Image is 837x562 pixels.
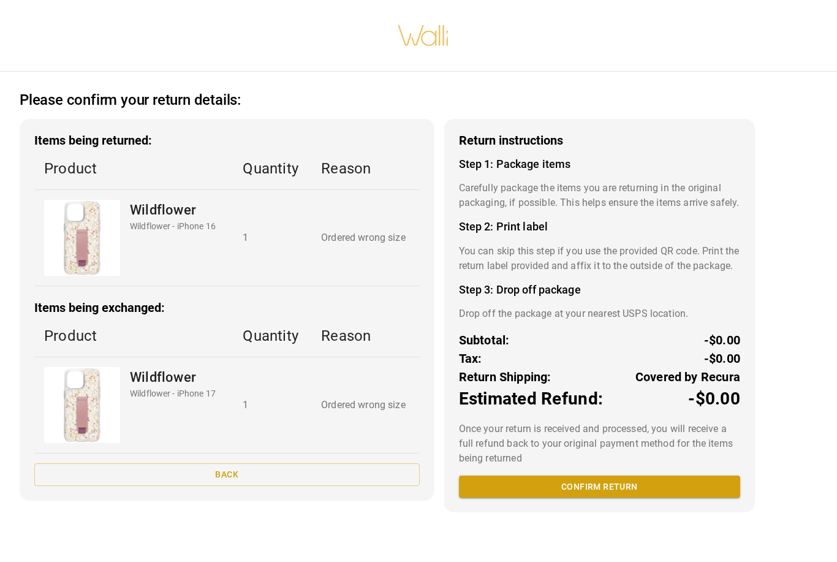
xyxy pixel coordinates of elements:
h4: Step 1: Package items [459,158,740,171]
p: Reason [321,158,410,180]
p: Product [44,158,223,180]
p: Wildflower - iPhone 17 [130,387,216,400]
p: Wildflower [130,200,216,220]
p: Wildflower - iPhone 16 [130,220,216,233]
h3: Return instructions [459,134,740,148]
p: You can skip this step if you use the provided QR code. Print the return label provided and affix... [459,244,740,273]
p: Tax: [459,349,482,368]
button: Back [34,463,420,486]
p: 1 [243,230,301,245]
p: Product [44,325,223,347]
p: Estimated Refund: [459,386,603,412]
p: Once your return is received and processed, you will receive a full refund back to your original ... [459,422,740,466]
img: walli-inc.myshopify.com [397,9,450,62]
p: Covered by Recura [635,368,740,386]
p: Ordered wrong size [321,230,410,245]
h2: Please confirm your return details: [20,91,241,109]
p: Quantity [243,158,301,180]
p: -$0.00 [704,349,740,368]
p: 1 [243,398,301,412]
button: Confirm return [459,476,740,498]
p: Quantity [243,325,301,347]
p: -$0.00 [688,386,740,412]
p: Drop off the package at your nearest USPS location. [459,306,740,321]
p: Carefully package the items you are returning in the original packaging, if possible. This helps ... [459,181,740,210]
p: Return Shipping: [459,368,551,386]
h3: Items being exchanged: [34,301,420,315]
p: Subtotal: [459,331,510,349]
h4: Step 3: Drop off package [459,283,740,297]
h4: Step 2: Print label [459,220,740,234]
h3: Items being returned: [34,134,420,148]
p: Wildflower [130,367,216,387]
p: Ordered wrong size [321,398,410,412]
p: -$0.00 [704,331,740,349]
p: Reason [321,325,410,347]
